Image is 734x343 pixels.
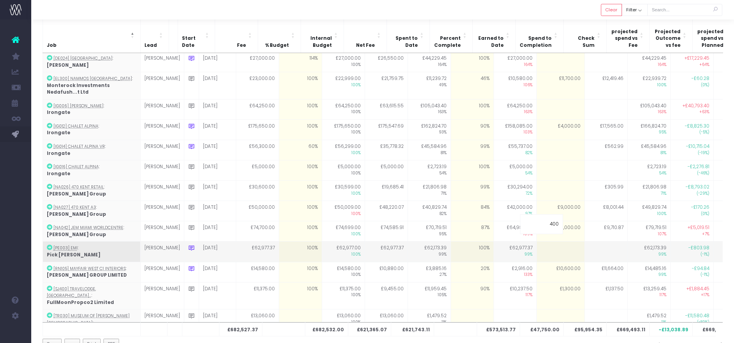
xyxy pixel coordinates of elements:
td: : [43,140,140,160]
td: £12,419.46 [584,72,627,100]
td: 99% [451,181,493,201]
td: 100% [279,262,322,282]
span: 71% [412,191,447,197]
td: £10,880.00 [365,262,408,282]
span: 163% [632,109,666,115]
abbr: [SJ400] Travelodge, Godliman Street [47,286,96,299]
td: £74,700.00 [236,221,279,242]
td: 90% [451,119,493,140]
span: 133% [498,272,533,278]
th: Lead: Activate to sort: Activate to sort: Activate to sort: Activate to sort: Activate to sort: A... [140,17,169,53]
strong: Pick [PERSON_NAME] [47,252,100,258]
td: 100% [451,99,493,119]
td: [DATE] [199,221,236,242]
abbr: [IG012] Chalet Alpina [53,123,98,129]
abbr: [PE003] EMI [53,245,78,251]
td: £4,000.00 [536,119,584,140]
strong: Irongate [47,150,70,156]
td: : [43,221,140,242]
abbr: [IG014] Chalet Alpina VR [53,144,105,149]
span: Start Date [182,35,203,49]
td: [DATE] [199,282,236,309]
span: 11% [632,320,666,325]
td: [PERSON_NAME] [140,119,184,140]
td: [PERSON_NAME] [140,262,184,282]
td: [PERSON_NAME] [140,140,184,160]
th: £682,527.37 [219,322,262,336]
td: £50,009.00 [322,201,365,221]
span: Fee [237,42,246,49]
td: £2,723.19 [408,160,451,181]
span: 99% [632,272,666,278]
th: Job: Activate to invert sorting: Activate to invert sorting: Activate to invert sorting: Activate... [43,17,140,53]
td: 100% [279,181,322,201]
span: -£60.28 [691,75,709,82]
span: 100% [326,320,361,325]
td: [DATE] [199,72,236,100]
td: £64,250.00 [236,99,279,119]
td: £11,239.72 [408,72,451,100]
span: -£10,715.04 [686,143,709,150]
td: £9,000.00 [536,201,584,221]
td: £175,650.00 [236,119,279,140]
td: £13,060.00 [322,309,365,336]
td: £1,479.52 [627,309,670,336]
td: £44,229.45 [627,52,670,72]
td: £562.99 [584,140,627,160]
span: -£8,793.02 [686,184,709,191]
td: £79,719.51 [627,221,670,242]
abbr: [IG006] Marina Villa [53,103,103,109]
td: £5,000.00 [493,160,536,181]
th: Net Fee: Activate to sort: Activate to sort: Activate to sort: Activate to sort: Activate to sort... [344,17,387,53]
button: Filter [622,4,648,16]
span: 107% [632,231,666,237]
strong: [PERSON_NAME] Group [47,211,106,217]
span: 82% [412,211,447,217]
th: £47,750.00 [520,322,564,336]
span: (-5%) [675,130,709,135]
td: £74,585.91 [365,221,408,242]
td: £45,584.96 [627,140,670,160]
td: 84% [451,201,493,221]
strong: FullMoonPropco2 Limited [47,299,114,306]
td: : [43,72,140,100]
span: 106% [498,82,533,88]
th: £682,532.00 [305,322,348,336]
td: : [43,181,140,201]
span: (-1%) [675,272,709,278]
td: 100% [279,72,322,100]
td: £40,829.74 [408,201,451,221]
td: £1,137.50 [584,282,627,309]
td: £27,000.00 [236,52,279,72]
td: £3,885.16 [408,262,451,282]
td: [DATE] [199,242,236,262]
td: £62,977.37 [365,242,408,262]
td: [PERSON_NAME] [140,181,184,201]
span: (0%) [675,211,709,217]
th: Start Date: Activate to sort: Activate to sort: Activate to sort: Activate to sort: Activate to s... [178,17,215,53]
td: £14,485.16 [627,262,670,282]
span: 105% [412,292,447,298]
td: 100% [279,221,322,242]
td: £5,000.00 [322,160,365,181]
span: 100% [326,171,361,176]
td: [PERSON_NAME] [140,221,184,242]
td: [PERSON_NAME] [140,160,184,181]
td: 46% [451,72,493,100]
strong: [PERSON_NAME] Group [47,231,106,238]
span: +£40,793.40 [682,103,709,110]
th: projected spend vs Fee: Activate to sort: Activate to sort: Activate to sort: Activate to sort: A... [606,17,649,53]
td: £105,043.40 [408,99,451,119]
span: 100% [632,211,666,217]
span: (0%) [675,82,709,88]
span: 100% [326,130,361,135]
td: : [43,262,140,282]
strong: Monterock Investments Nedafush...t Ltd [47,82,110,96]
td: £5,000.00 [365,160,408,181]
span: 164% [498,62,533,68]
span: 95% [412,231,447,237]
th: £669,493.11 [606,322,649,336]
span: Spent to Date [391,35,418,49]
td: £11,375.00 [236,282,279,309]
span: 103% [498,130,533,135]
